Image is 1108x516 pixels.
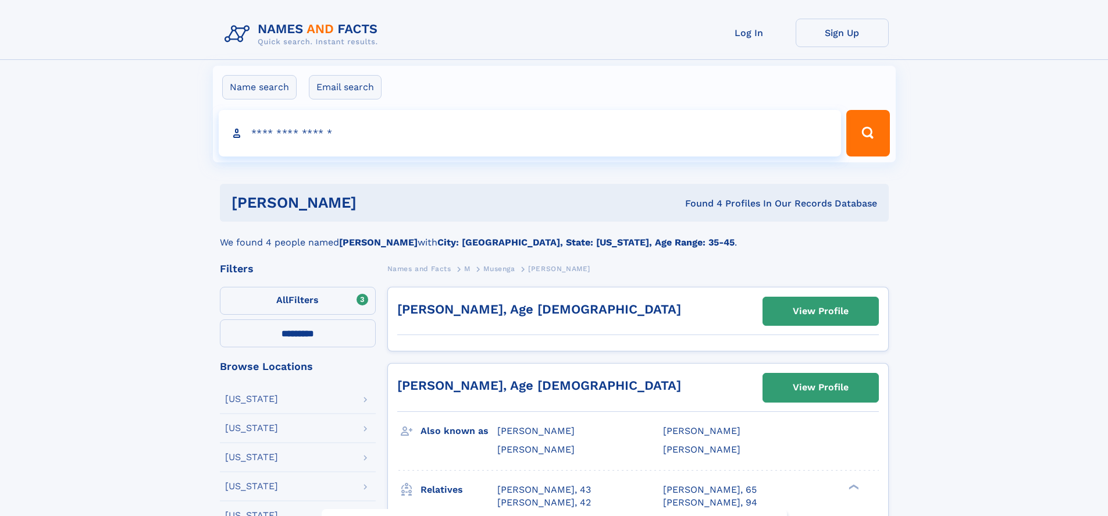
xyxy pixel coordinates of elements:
label: Name search [222,75,297,99]
a: M [464,261,471,276]
input: search input [219,110,842,156]
a: Musenga [483,261,515,276]
div: Browse Locations [220,361,376,372]
div: [US_STATE] [225,424,278,433]
div: ❯ [846,483,860,490]
a: Names and Facts [387,261,451,276]
span: [PERSON_NAME] [663,425,740,436]
a: [PERSON_NAME], 65 [663,483,757,496]
a: [PERSON_NAME], 94 [663,496,757,509]
a: [PERSON_NAME], Age [DEMOGRAPHIC_DATA] [397,302,681,316]
a: [PERSON_NAME], 42 [497,496,591,509]
a: Log In [703,19,796,47]
b: [PERSON_NAME] [339,237,418,248]
div: We found 4 people named with . [220,222,889,250]
h1: [PERSON_NAME] [231,195,521,210]
div: Filters [220,264,376,274]
h3: Relatives [421,480,497,500]
div: View Profile [793,374,849,401]
span: [PERSON_NAME] [528,265,590,273]
h3: Also known as [421,421,497,441]
a: View Profile [763,297,878,325]
div: [US_STATE] [225,453,278,462]
button: Search Button [846,110,889,156]
a: Sign Up [796,19,889,47]
label: Filters [220,287,376,315]
span: [PERSON_NAME] [497,444,575,455]
a: View Profile [763,373,878,401]
div: View Profile [793,298,849,325]
span: All [276,294,288,305]
div: Found 4 Profiles In Our Records Database [521,197,877,210]
div: [US_STATE] [225,394,278,404]
span: M [464,265,471,273]
img: Logo Names and Facts [220,19,387,50]
b: City: [GEOGRAPHIC_DATA], State: [US_STATE], Age Range: 35-45 [437,237,735,248]
label: Email search [309,75,382,99]
span: Musenga [483,265,515,273]
a: [PERSON_NAME], Age [DEMOGRAPHIC_DATA] [397,378,681,393]
span: [PERSON_NAME] [497,425,575,436]
span: [PERSON_NAME] [663,444,740,455]
a: [PERSON_NAME], 43 [497,483,591,496]
div: [US_STATE] [225,482,278,491]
